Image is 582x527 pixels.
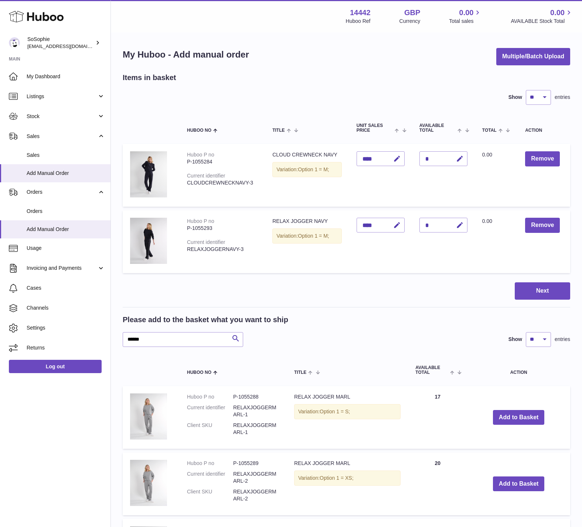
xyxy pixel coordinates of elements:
img: RELAX JOGGER NAVY [130,218,167,264]
h2: Please add to the basket what you want to ship [123,315,288,325]
span: Option 1 = M; [298,166,329,172]
span: Option 1 = XS; [320,475,353,481]
span: Sales [27,152,105,159]
button: Remove [525,151,560,166]
span: AVAILABLE Total [415,365,448,375]
span: My Dashboard [27,73,105,80]
span: Returns [27,344,105,351]
img: CLOUD CREWNECK NAVY [130,151,167,197]
div: P-1055284 [187,158,258,165]
dt: Current identifier [187,404,233,418]
span: Orders [27,208,105,215]
a: 0.00 Total sales [449,8,482,25]
dd: P-1055288 [233,393,279,400]
td: CLOUD CREWNECK NAVY [265,144,349,207]
span: entries [555,94,570,101]
td: RELAX JOGGER MARL [287,386,408,449]
dt: Huboo P no [187,393,233,400]
span: Title [272,128,285,133]
dt: Client SKU [187,422,233,436]
dd: RELAXJOGGERMARL-2 [233,488,279,502]
dd: RELAXJOGGERMARL-1 [233,422,279,436]
strong: GBP [404,8,420,18]
div: Variation: [294,471,401,486]
button: Add to Basket [493,410,545,425]
div: RELAXJOGGERNAVY-3 [187,246,258,253]
span: 0.00 [482,218,492,224]
label: Show [508,336,522,343]
span: Invoicing and Payments [27,265,97,272]
div: Variation: [272,162,342,177]
span: AVAILABLE Stock Total [511,18,573,25]
dd: P-1055289 [233,460,279,467]
span: Stock [27,113,97,120]
div: Current identifier [187,173,225,179]
div: CLOUDCREWNECKNAVY-3 [187,179,258,186]
a: Log out [9,360,102,373]
a: 0.00 AVAILABLE Stock Total [511,8,573,25]
div: Huboo P no [187,152,214,158]
div: Currency [399,18,421,25]
dt: Current identifier [187,471,233,485]
strong: 14442 [350,8,371,18]
button: Multiple/Batch Upload [496,48,570,65]
div: Huboo P no [187,218,214,224]
span: Option 1 = M; [298,233,329,239]
img: RELAX JOGGER MARL [130,393,167,440]
span: 0.00 [459,8,474,18]
span: Usage [27,245,105,252]
span: 0.00 [482,152,492,158]
span: Channels [27,304,105,311]
div: Action [525,128,563,133]
span: Listings [27,93,97,100]
label: Show [508,94,522,101]
td: 17 [408,386,467,449]
img: info@thebigclick.co.uk [9,37,20,48]
span: entries [555,336,570,343]
div: Current identifier [187,239,225,245]
h1: My Huboo - Add manual order [123,49,249,61]
img: RELAX JOGGER MARL [130,460,167,506]
span: Add Manual Order [27,226,105,233]
span: Huboo no [187,128,211,133]
span: Total sales [449,18,482,25]
dt: Huboo P no [187,460,233,467]
span: Option 1 = S; [320,409,350,414]
td: RELAX JOGGER NAVY [265,210,349,273]
span: Sales [27,133,97,140]
button: Next [515,282,570,300]
div: SoSophie [27,36,94,50]
dd: RELAXJOGGERMARL-1 [233,404,279,418]
div: Huboo Ref [346,18,371,25]
span: [EMAIL_ADDRESS][DOMAIN_NAME] [27,43,109,49]
th: Action [467,358,570,382]
h2: Items in basket [123,73,176,83]
dd: RELAXJOGGERMARL-2 [233,471,279,485]
td: 20 [408,452,467,515]
span: Add Manual Order [27,170,105,177]
button: Remove [525,218,560,233]
div: Variation: [272,228,342,244]
dt: Client SKU [187,488,233,502]
span: Total [482,128,497,133]
div: Variation: [294,404,401,419]
span: Cases [27,285,105,292]
span: Huboo no [187,370,211,375]
span: Settings [27,324,105,331]
div: P-1055293 [187,225,258,232]
td: RELAX JOGGER MARL [287,452,408,515]
button: Add to Basket [493,476,545,492]
span: AVAILABLE Total [419,123,456,133]
span: Title [294,370,306,375]
span: Orders [27,189,97,196]
span: Unit Sales Price [357,123,393,133]
span: 0.00 [550,8,565,18]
